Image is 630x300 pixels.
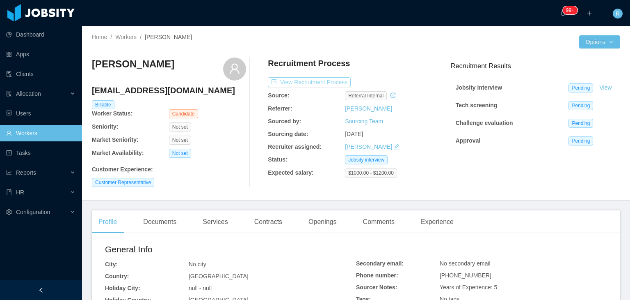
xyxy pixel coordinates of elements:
span: Configuration [16,209,50,215]
button: Optionsicon: down [579,35,620,48]
span: No city [189,261,206,268]
span: Pending [568,101,593,110]
span: No secondary email [440,260,491,267]
b: Referrer: [268,105,292,112]
i: icon: plus [587,10,592,16]
i: icon: bell [560,10,566,16]
span: HR [16,189,24,196]
h3: Recruitment Results [451,61,620,71]
b: Holiday City: [105,285,140,291]
div: Openings [302,210,343,233]
span: Pending [568,83,593,92]
span: Pending [568,119,593,128]
b: Sourcer Notes: [356,284,397,291]
b: Phone number: [356,272,398,279]
sup: 229 [563,6,577,14]
span: null - null [189,285,212,291]
i: icon: edit [394,144,399,150]
span: Not set [169,122,191,132]
a: icon: pie-chartDashboard [6,26,75,43]
b: Recruiter assigned: [268,143,322,150]
span: Billable [92,100,114,109]
h3: [PERSON_NAME] [92,58,174,71]
span: [PERSON_NAME] [145,34,192,40]
strong: Challenge evaluation [456,120,513,126]
span: Customer Representative [92,178,154,187]
strong: Tech screening [456,102,498,108]
span: $1000.00 - $1200.00 [345,168,397,178]
i: icon: line-chart [6,170,12,175]
i: icon: book [6,189,12,195]
div: Contracts [248,210,289,233]
div: Profile [92,210,123,233]
b: Market Seniority: [92,136,139,143]
i: icon: solution [6,91,12,97]
h2: General Info [105,243,356,256]
span: / [110,34,112,40]
span: Allocation [16,90,41,97]
div: Services [196,210,234,233]
b: Expected salary: [268,169,313,176]
b: Status: [268,156,287,163]
b: Worker Status: [92,110,132,117]
a: [PERSON_NAME] [345,143,392,150]
a: icon: profileTasks [6,145,75,161]
a: Home [92,34,107,40]
a: icon: appstoreApps [6,46,75,62]
b: Market Availability: [92,150,144,156]
a: icon: userWorkers [6,125,75,141]
a: [PERSON_NAME] [345,105,392,112]
span: Reports [16,169,36,176]
a: icon: robotUsers [6,105,75,122]
strong: Approval [456,137,481,144]
span: Not set [169,149,191,158]
b: Country: [105,273,129,279]
a: Sourcing Team [345,118,383,125]
a: icon: auditClients [6,66,75,82]
i: icon: setting [6,209,12,215]
b: Seniority: [92,123,119,130]
a: View [596,84,614,91]
strong: Jobsity interview [456,84,502,91]
span: Jobsity interview [345,155,388,164]
a: icon: exportView Recruitment Process [268,79,351,85]
span: / [140,34,142,40]
span: Referral internal [345,91,387,100]
i: icon: user [229,63,240,74]
h4: Recruitment Process [268,58,350,69]
div: Experience [414,210,460,233]
span: [GEOGRAPHIC_DATA] [189,273,249,279]
b: City: [105,261,118,268]
b: Sourcing date: [268,131,308,137]
div: Comments [356,210,401,233]
b: Sourced by: [268,118,301,125]
b: Source: [268,92,289,99]
i: icon: history [390,92,396,98]
span: [DATE] [345,131,363,137]
button: icon: exportView Recruitment Process [268,77,351,87]
div: Documents [137,210,183,233]
span: Years of Experience: 5 [440,284,497,291]
span: Not set [169,136,191,145]
span: R [616,9,620,18]
a: Workers [115,34,137,40]
span: [PHONE_NUMBER] [440,272,491,279]
b: Secondary email: [356,260,404,267]
span: Pending [568,136,593,145]
b: Customer Experience : [92,166,153,173]
span: Candidate [169,109,198,118]
h4: [EMAIL_ADDRESS][DOMAIN_NAME] [92,85,246,96]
